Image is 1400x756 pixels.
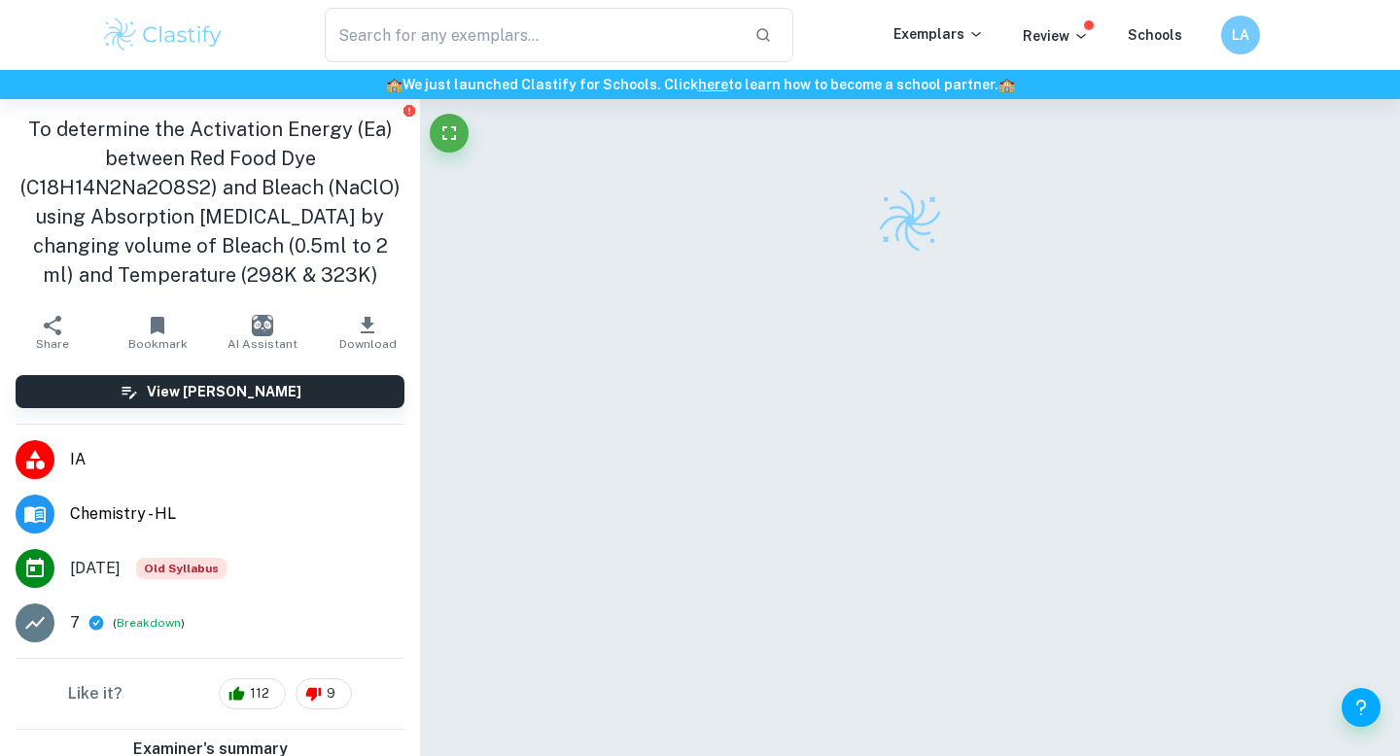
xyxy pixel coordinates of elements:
span: 9 [316,684,346,704]
span: Chemistry - HL [70,502,404,526]
span: 🏫 [998,77,1015,92]
span: Old Syllabus [136,558,227,579]
button: View [PERSON_NAME] [16,375,404,408]
p: Review [1023,25,1089,47]
span: Download [339,337,397,351]
input: Search for any exemplars... [325,8,739,62]
button: AI Assistant [210,305,315,360]
button: Help and Feedback [1342,688,1381,727]
h6: We just launched Clastify for Schools. Click to learn how to become a school partner. [4,74,1396,95]
h6: LA [1230,24,1252,46]
div: 9 [296,678,352,709]
button: LA [1221,16,1260,54]
h6: Like it? [68,682,122,705]
span: Share [36,337,69,351]
span: AI Assistant [227,337,297,351]
a: Schools [1128,27,1182,43]
button: Bookmark [105,305,210,360]
button: Fullscreen [430,114,469,153]
h6: View [PERSON_NAME] [147,381,301,402]
button: Breakdown [117,614,181,632]
h1: To determine the Activation Energy (Ea) between Red Food Dye (C18H14N2Na2O8S2) and Bleach (NaClO)... [16,115,404,290]
div: Starting from the May 2025 session, the Chemistry IA requirements have changed. It's OK to refer ... [136,558,227,579]
span: 112 [239,684,280,704]
span: ( ) [113,614,185,633]
a: here [698,77,728,92]
div: 112 [219,678,286,709]
button: Download [315,305,420,360]
span: IA [70,448,404,471]
img: Clastify logo [101,16,225,54]
button: Report issue [402,103,416,118]
span: Bookmark [128,337,188,351]
span: 🏫 [386,77,402,92]
span: [DATE] [70,557,121,580]
img: Clastify logo [876,187,944,255]
p: Exemplars [893,23,984,45]
p: 7 [70,611,80,635]
img: AI Assistant [252,315,273,336]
